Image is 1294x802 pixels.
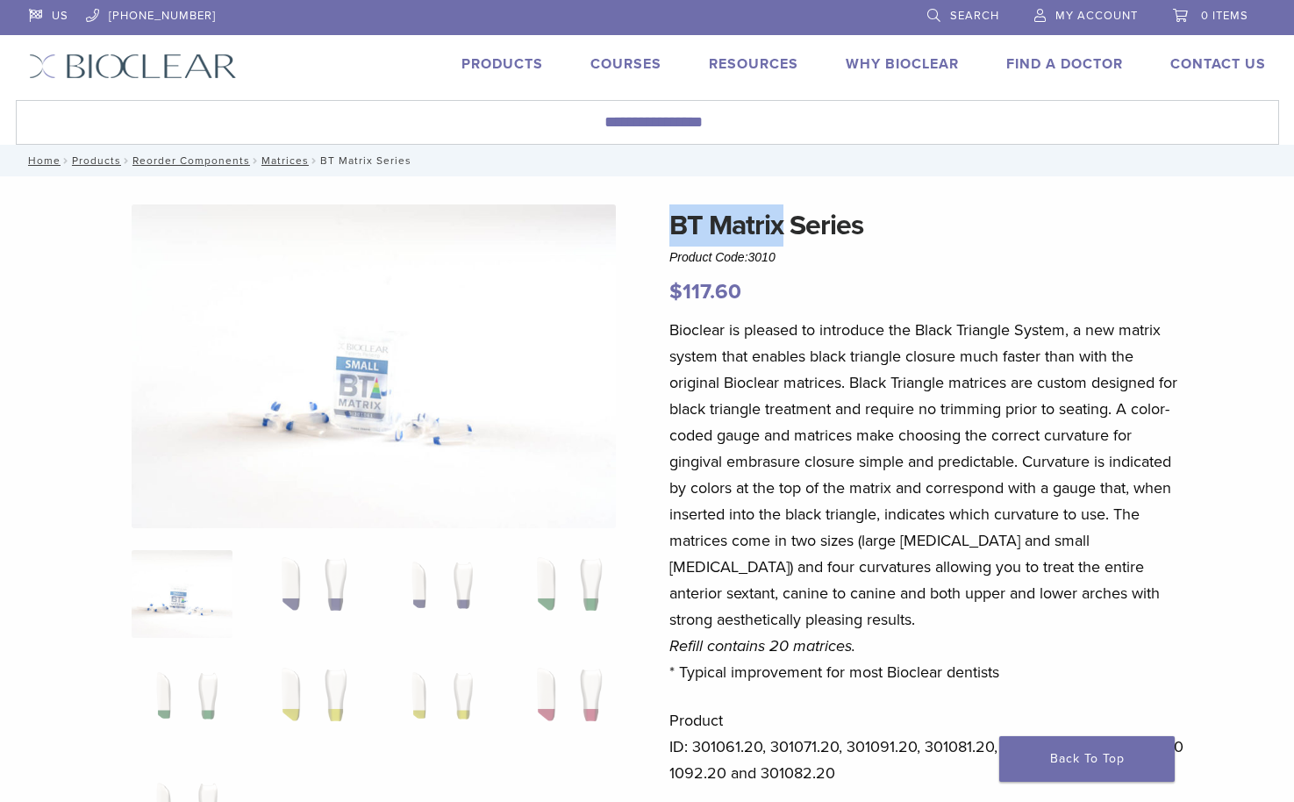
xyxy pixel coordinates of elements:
img: Anterior Black Triangle Series Matrices [132,204,616,528]
a: Back To Top [999,736,1175,782]
p: Product ID: 301061.20, 301071.20, 301091.20, 301081.20, 301062.20, 301072.20, 301092.20 and 30108... [669,707,1185,786]
span: Product Code: [669,250,776,264]
img: Bioclear [29,54,237,79]
span: / [61,156,72,165]
img: BT Matrix Series - Image 5 [132,661,232,748]
bdi: 117.60 [669,279,741,304]
a: Why Bioclear [846,55,959,73]
a: Courses [590,55,661,73]
span: $ [669,279,683,304]
span: 3010 [748,250,776,264]
img: Anterior-Black-Triangle-Series-Matrices-324x324.jpg [132,550,232,638]
span: / [121,156,132,165]
span: / [250,156,261,165]
em: Refill contains 20 matrices. [669,636,855,655]
a: Resources [709,55,798,73]
span: / [309,156,320,165]
a: Matrices [261,154,309,167]
p: Bioclear is pleased to introduce the Black Triangle System, a new matrix system that enables blac... [669,317,1185,685]
img: BT Matrix Series - Image 2 [259,550,360,638]
span: Search [950,9,999,23]
a: Reorder Components [132,154,250,167]
span: My Account [1055,9,1138,23]
a: Contact Us [1170,55,1266,73]
img: BT Matrix Series - Image 6 [259,661,360,748]
a: Products [461,55,543,73]
img: BT Matrix Series - Image 7 [387,661,488,748]
img: BT Matrix Series - Image 4 [514,550,615,638]
nav: BT Matrix Series [16,145,1279,176]
a: Home [23,154,61,167]
a: Find A Doctor [1006,55,1123,73]
img: BT Matrix Series - Image 3 [387,550,488,638]
h1: BT Matrix Series [669,204,1185,247]
a: Products [72,154,121,167]
img: BT Matrix Series - Image 8 [514,661,615,748]
span: 0 items [1201,9,1248,23]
